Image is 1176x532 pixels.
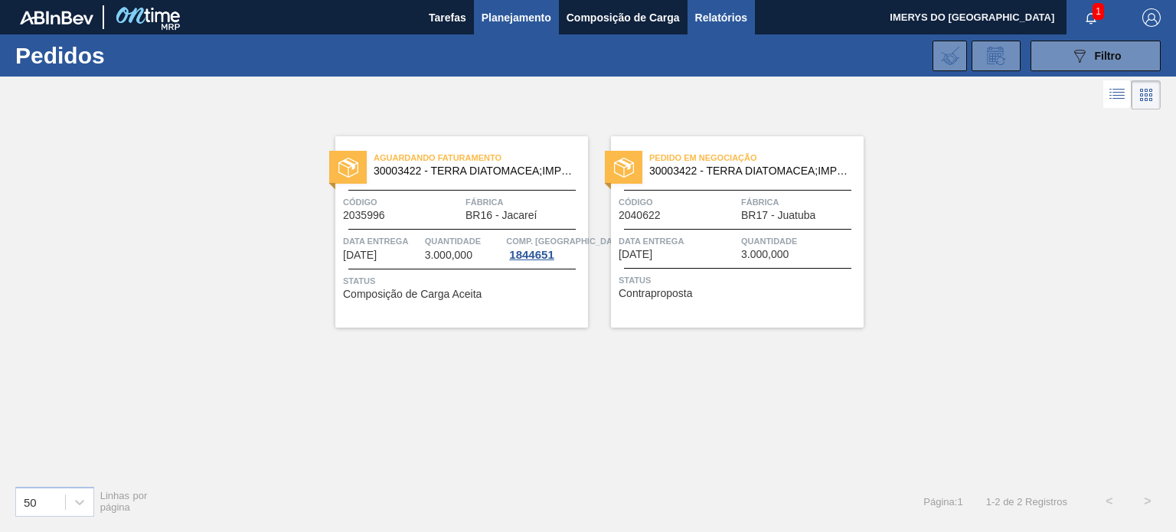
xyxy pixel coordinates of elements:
span: 2040622 [619,210,661,221]
span: Quantidade [425,233,503,249]
span: Composição de Carga [567,8,680,27]
div: Solicitação de Revisão de Pedidos [972,41,1021,71]
span: 3.000,000 [741,249,789,260]
div: Visão em Cards [1132,80,1161,109]
button: < [1090,482,1129,521]
span: 2035996 [343,210,385,221]
span: 05/10/2025 [619,249,652,260]
span: 30003422 - TERRA DIATOMACEA;IMPORTADA;EMB 24KG [374,165,576,177]
img: status [338,158,358,178]
span: BR16 - Jacareí [465,210,537,221]
span: 30003422 - TERRA DIATOMACEA;IMPORTADA;EMB 24KG [649,165,851,177]
span: Filtro [1095,50,1122,62]
span: Quantidade [741,233,860,249]
span: Fábrica [741,194,860,210]
div: 50 [24,495,37,508]
span: Código [619,194,737,210]
span: Aguardando Faturamento [374,150,588,165]
span: Código [343,194,462,210]
span: Contraproposta [619,288,693,299]
span: Planejamento [482,8,551,27]
span: 3.000,000 [425,250,472,261]
span: Status [343,273,584,289]
span: Composição de Carga Aceita [343,289,482,300]
span: 1 [1093,3,1104,20]
h1: Pedidos [15,47,235,64]
span: 1 - 2 de 2 Registros [986,496,1067,508]
span: Data entrega [343,233,421,249]
img: Logout [1142,8,1161,27]
img: status [614,158,634,178]
div: Importar Negociações dos Pedidos [933,41,967,71]
div: 1844651 [506,249,557,261]
span: Tarefas [429,8,466,27]
span: Relatórios [695,8,747,27]
span: BR17 - Juatuba [741,210,815,221]
span: Comp. Carga [506,233,625,249]
button: Filtro [1031,41,1161,71]
span: Status [619,273,860,288]
img: TNhmsLtSVTkK8tSr43FrP2fwEKptu5GPRR3wAAAABJRU5ErkJggg== [20,11,93,24]
span: Página : 1 [923,496,962,508]
span: Linhas por página [100,490,148,513]
span: Data entrega [619,233,737,249]
a: Comp. [GEOGRAPHIC_DATA]1844651 [506,233,584,261]
button: > [1129,482,1167,521]
a: statusAguardando Faturamento30003422 - TERRA DIATOMACEA;IMPORTADA;EMB 24KGCódigo2035996FábricaBR1... [312,136,588,328]
a: statusPedido em Negociação30003422 - TERRA DIATOMACEA;IMPORTADA;EMB 24KGCódigo2040622FábricaBR17 ... [588,136,864,328]
span: Pedido em Negociação [649,150,864,165]
span: 03/10/2025 [343,250,377,261]
span: Fábrica [465,194,584,210]
button: Notificações [1067,7,1116,28]
div: Visão em Lista [1103,80,1132,109]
